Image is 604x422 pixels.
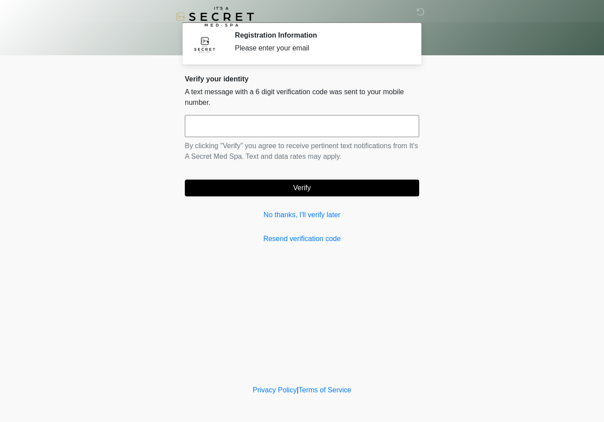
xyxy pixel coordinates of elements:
[298,386,351,394] a: Terms of Service
[191,31,218,58] img: Agent Avatar
[185,234,419,244] a: Resend verification code
[235,31,406,39] h2: Registration Information
[185,180,419,196] button: Verify
[176,7,254,27] img: It's A Secret Med Spa Logo
[297,386,298,394] a: |
[185,141,419,162] p: By clicking "Verify" you agree to receive pertinent text notifications from It's A Secret Med Spa...
[235,43,406,54] div: Please enter your email
[185,75,419,83] h2: Verify your identity
[185,87,419,108] p: A text message with a 6 digit verification code was sent to your mobile number.
[253,386,297,394] a: Privacy Policy
[185,210,419,220] a: No thanks, I'll verify later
